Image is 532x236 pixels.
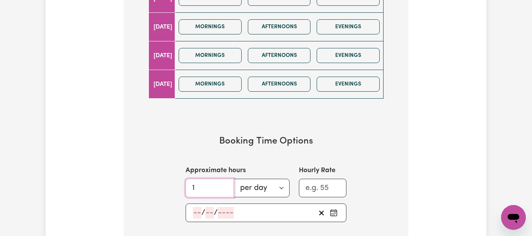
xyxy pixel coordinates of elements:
[317,77,380,92] button: Evenings
[317,19,380,34] button: Evenings
[501,205,526,230] iframe: Button to launch messaging window
[205,207,214,219] input: --
[149,41,175,70] td: [DATE]
[179,77,242,92] button: Mornings
[317,48,380,63] button: Evenings
[186,179,234,197] input: e.g. 2.5
[179,19,242,34] button: Mornings
[299,179,346,197] input: e.g. 55
[179,48,242,63] button: Mornings
[248,19,311,34] button: Afternoons
[327,207,340,219] button: Pick an approximate start date
[201,209,205,217] span: /
[315,207,327,219] button: Clear start date
[148,136,384,147] h3: Booking Time Options
[248,77,311,92] button: Afternoons
[248,48,311,63] button: Afternoons
[149,70,175,99] td: [DATE]
[299,166,336,176] label: Hourly Rate
[186,166,246,176] label: Approximate hours
[149,13,175,41] td: [DATE]
[214,209,218,217] span: /
[193,207,201,219] input: --
[218,207,234,219] input: ----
